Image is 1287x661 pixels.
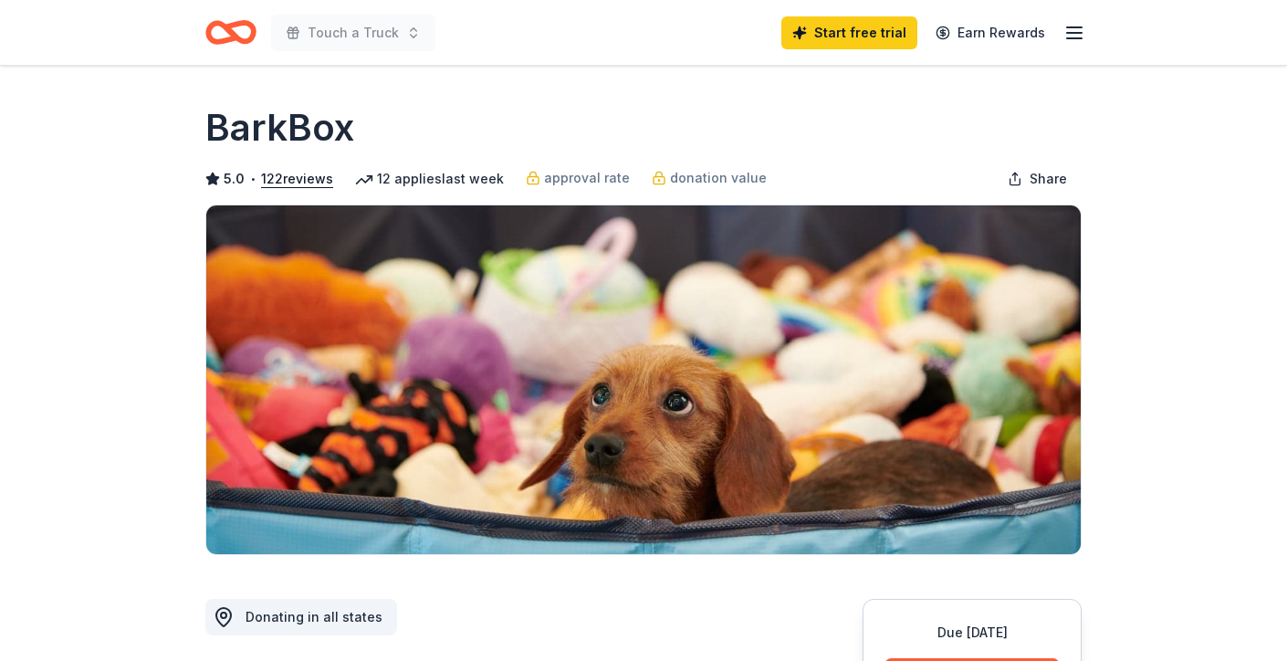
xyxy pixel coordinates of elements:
[261,168,333,190] button: 122reviews
[885,622,1059,644] div: Due [DATE]
[670,167,767,189] span: donation value
[205,102,354,153] h1: BarkBox
[308,22,399,44] span: Touch a Truck
[925,16,1056,49] a: Earn Rewards
[205,11,256,54] a: Home
[206,205,1081,554] img: Image for BarkBox
[526,167,630,189] a: approval rate
[246,609,382,624] span: Donating in all states
[544,167,630,189] span: approval rate
[250,172,256,186] span: •
[993,161,1082,197] button: Share
[224,168,245,190] span: 5.0
[271,15,435,51] button: Touch a Truck
[1030,168,1067,190] span: Share
[355,168,504,190] div: 12 applies last week
[652,167,767,189] a: donation value
[781,16,917,49] a: Start free trial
